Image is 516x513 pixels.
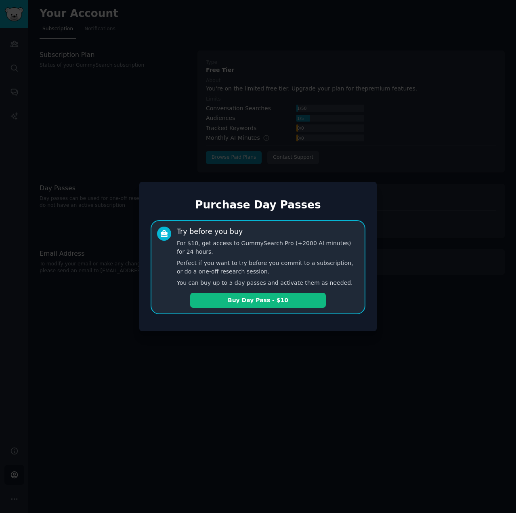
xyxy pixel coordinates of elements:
button: Buy Day Pass - $10 [190,293,326,308]
div: Try before you buy [177,227,243,237]
p: Perfect if you want to try before you commit to a subscription, or do a one-off research session. [177,259,359,276]
h1: Purchase Day Passes [151,199,365,212]
p: You can buy up to 5 day passes and activate them as needed. [177,279,359,287]
p: For $10, get access to GummySearch Pro (+2000 AI minutes) for 24 hours. [177,239,359,256]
